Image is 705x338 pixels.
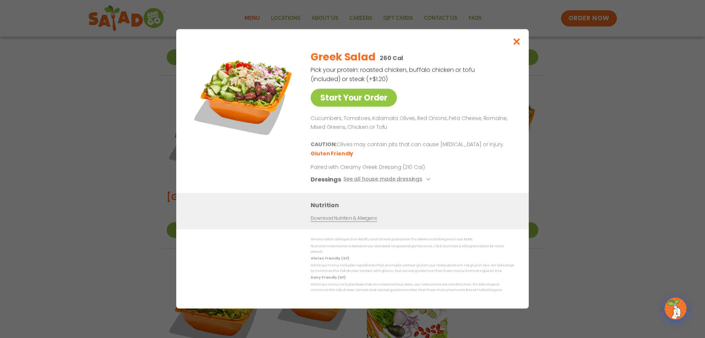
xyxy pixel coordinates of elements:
[311,263,514,274] p: While our menu includes ingredients that are made without gluten, our restaurants are not gluten ...
[311,201,518,210] h3: Nutrition
[311,282,514,293] p: While our menu includes foods that are made without dairy, our restaurants are not dairy free. We...
[311,175,341,184] h3: Dressings
[311,256,349,261] strong: Gluten Friendly (GF)
[311,275,345,280] strong: Dairy Friendly (DF)
[311,141,337,148] b: CAUTION:
[343,175,433,184] button: See all house made dressings
[505,29,529,54] button: Close modal
[311,237,514,242] p: We are not an allergen free facility and cannot guarantee the absence of allergens in our foods.
[311,89,397,107] a: Start Your Order
[311,140,511,149] p: Olives may contain pits that can cause [MEDICAL_DATA] or injury.
[311,49,375,65] h2: Greek Salad
[311,215,377,222] a: Download Nutrition & Allergens
[311,114,511,132] p: Cucumbers, Tomatoes, Kalamata Olives, Red Onions, Feta Cheese, Romaine, Mixed Greens, Chicken or ...
[311,65,476,83] p: Pick your protein: roasted chicken, buffalo chicken or tofu (included) or steak (+$1.20)
[311,150,354,158] li: Gluten Friendly
[665,298,686,319] img: wpChatIcon
[311,243,514,255] p: Nutrition information is based on our standard recipes and portion sizes. Click Nutrition & Aller...
[380,53,403,63] p: 260 Cal
[193,44,296,147] img: Featured product photo for Greek Salad
[311,164,446,171] p: Paired with Creamy Greek Dressing (210 Cal)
